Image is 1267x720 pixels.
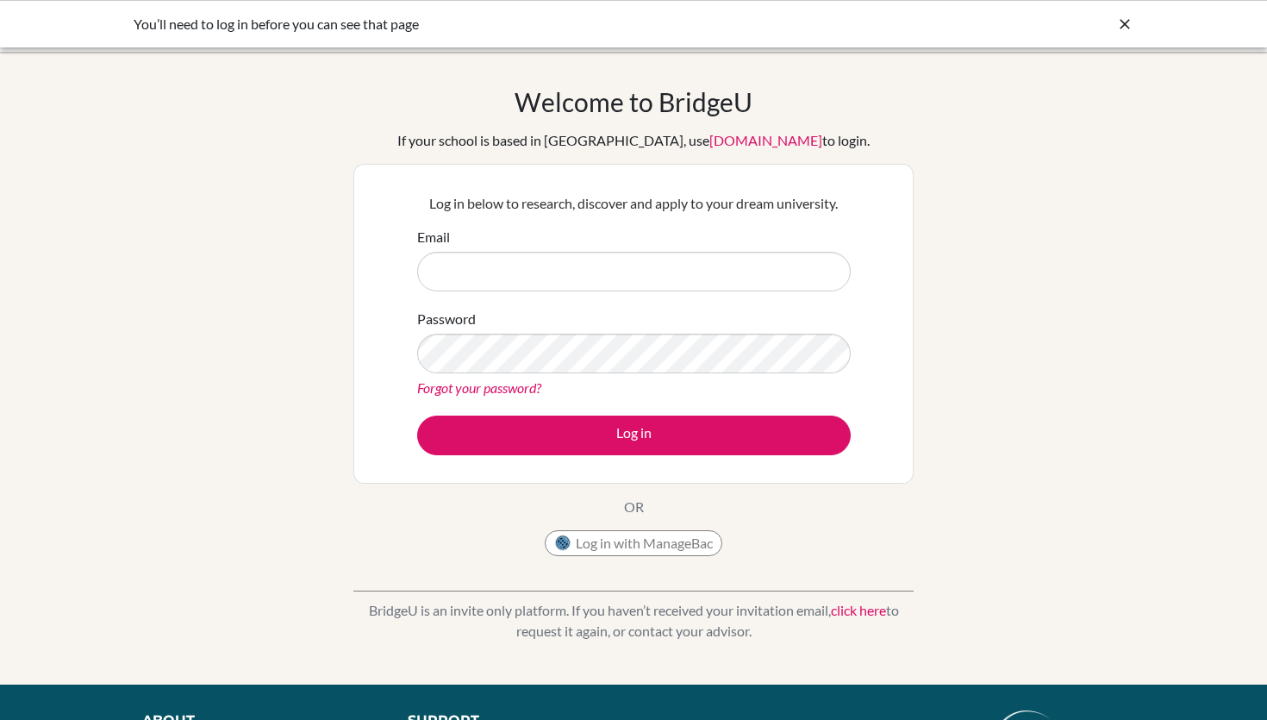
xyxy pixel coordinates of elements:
[624,497,644,517] p: OR
[134,14,875,34] div: You’ll need to log in before you can see that page
[545,530,722,556] button: Log in with ManageBac
[831,602,886,618] a: click here
[417,379,541,396] a: Forgot your password?
[417,416,851,455] button: Log in
[397,130,870,151] div: If your school is based in [GEOGRAPHIC_DATA], use to login.
[417,193,851,214] p: Log in below to research, discover and apply to your dream university.
[515,86,752,117] h1: Welcome to BridgeU
[417,309,476,329] label: Password
[709,132,822,148] a: [DOMAIN_NAME]
[353,600,914,642] p: BridgeU is an invite only platform. If you haven’t received your invitation email, to request it ...
[417,227,450,247] label: Email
